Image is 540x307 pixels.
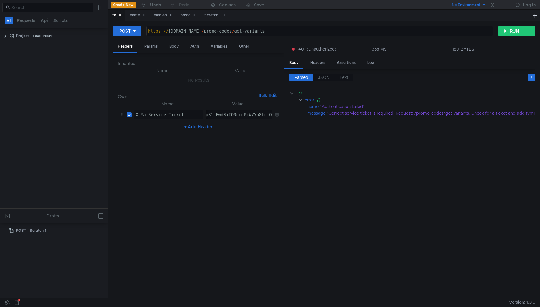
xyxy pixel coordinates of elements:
div: mediab [154,12,172,18]
div: error [304,97,314,103]
div: 180 BYTES [452,46,474,52]
div: eeete [130,12,145,18]
th: Value [203,100,272,107]
div: te [112,12,121,18]
th: Name [123,67,202,74]
div: Undo [150,1,161,8]
div: Scratch 1 [204,12,226,18]
button: + Add Header [182,123,215,130]
div: Params [140,41,162,52]
span: JSON [318,75,330,80]
div: Assertions [332,57,360,68]
span: Text [339,75,348,80]
div: POST [119,28,131,34]
div: message [307,110,325,116]
button: Redo [165,0,194,9]
div: Headers [113,41,137,53]
div: Other [234,41,254,52]
input: Search... [11,4,90,11]
div: Cookies [219,1,236,8]
nz-embed-empty: No Results [188,77,209,83]
button: Requests [15,17,37,24]
div: Scratch 1 [30,226,46,235]
button: Undo [136,0,165,9]
div: 358 MS [372,46,387,52]
span: POST [16,226,26,235]
span: 401 (Unauthorized) [298,46,336,52]
div: Save [254,3,264,7]
div: Body [165,41,184,52]
button: Api [39,17,50,24]
div: Log In [523,1,536,8]
div: Log [363,57,379,68]
div: Project [16,31,29,40]
div: No Environment [452,2,480,8]
div: Headers [306,57,330,68]
button: Bulk Edit [256,92,279,99]
div: Redo [179,1,190,8]
div: Drafts [46,212,59,219]
div: Auth [186,41,204,52]
span: Version: 1.3.3 [509,298,535,307]
h6: Inherited [118,60,279,67]
span: Parsed [294,75,308,80]
th: Name [132,100,203,107]
h6: Own [118,93,256,100]
div: name [307,103,319,110]
div: Variables [206,41,232,52]
button: Scripts [52,17,70,24]
button: Create New [111,2,136,8]
button: RUN [498,26,525,36]
div: Temp Project [33,31,52,40]
div: Body [284,57,303,69]
div: sdsss [181,12,196,18]
button: All [5,17,13,24]
button: POST [113,26,141,36]
th: Value [202,67,279,74]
